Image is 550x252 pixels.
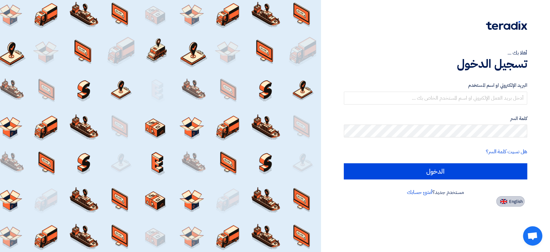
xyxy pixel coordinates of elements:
label: البريد الإلكتروني او اسم المستخدم [344,82,527,89]
div: أهلا بك ... [344,49,527,57]
input: أدخل بريد العمل الإلكتروني او اسم المستخدم الخاص بك ... [344,92,527,105]
a: أنشئ حسابك [407,188,432,196]
img: Teradix logo [486,21,527,30]
a: هل نسيت كلمة السر؟ [486,148,527,156]
input: الدخول [344,163,527,179]
img: en-US.png [500,199,507,204]
h1: تسجيل الدخول [344,57,527,71]
a: Open chat [523,226,542,246]
button: English [496,196,525,207]
label: كلمة السر [344,115,527,122]
span: English [509,199,523,204]
div: مستخدم جديد؟ [344,188,527,196]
